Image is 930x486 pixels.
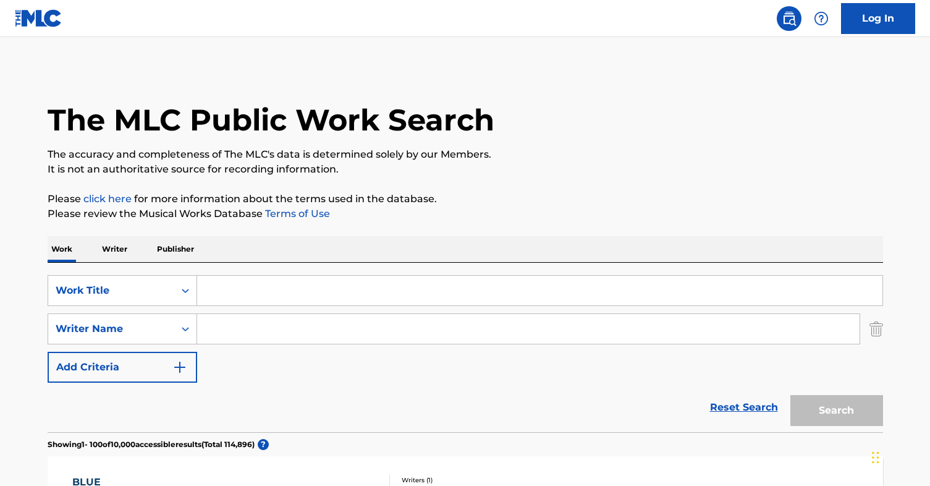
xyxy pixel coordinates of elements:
a: Public Search [777,6,801,31]
p: The accuracy and completeness of The MLC's data is determined solely by our Members. [48,147,883,162]
a: click here [83,193,132,205]
div: Drag [872,439,879,476]
div: Writer Name [56,322,167,336]
p: Work [48,236,76,262]
h1: The MLC Public Work Search [48,101,494,139]
a: Terms of Use [263,208,330,220]
img: search [782,11,797,26]
img: MLC Logo [15,9,62,27]
a: Reset Search [704,394,784,421]
p: Showing 1 - 100 of 10,000 accessible results (Total 114,896 ) [48,439,255,450]
p: Please review the Musical Works Database [48,207,883,221]
p: It is not an authoritative source for recording information. [48,162,883,177]
p: Please for more information about the terms used in the database. [48,192,883,207]
p: Writer [98,236,131,262]
div: Work Title [56,283,167,298]
img: Delete Criterion [869,313,883,344]
button: Add Criteria [48,352,197,383]
img: help [814,11,829,26]
div: Writers ( 1 ) [402,475,588,485]
span: ? [258,439,269,450]
p: Publisher [153,236,198,262]
a: Log In [841,3,915,34]
form: Search Form [48,275,883,432]
iframe: Chat Widget [868,427,930,486]
img: 9d2ae6d4665cec9f34b9.svg [172,360,187,375]
div: Help [809,6,834,31]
